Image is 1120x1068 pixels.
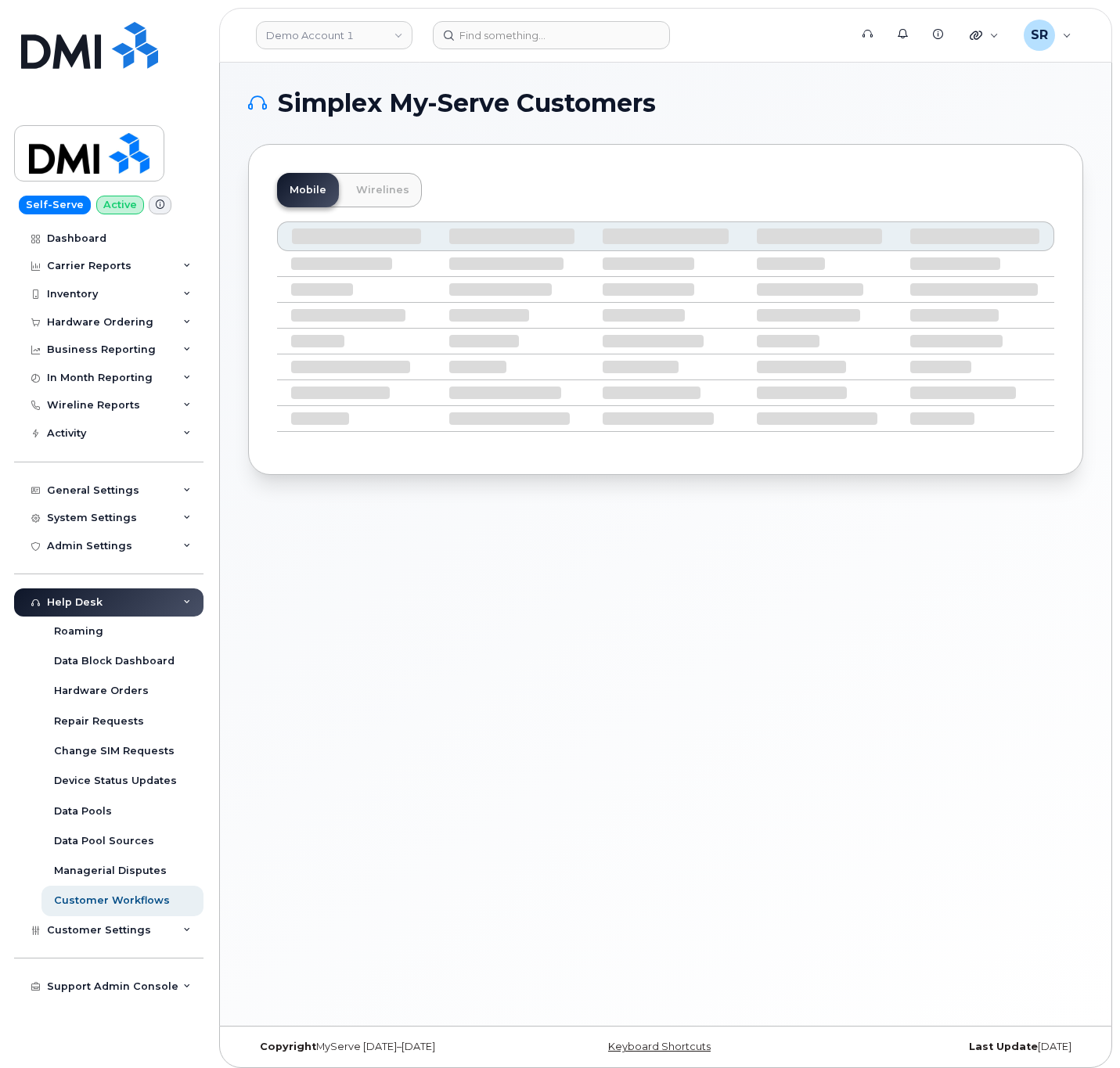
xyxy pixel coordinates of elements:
strong: Copyright [260,1041,316,1052]
a: Mobile [277,173,339,207]
a: Wirelines [344,173,422,207]
strong: Last Update [969,1041,1038,1052]
div: MyServe [DATE]–[DATE] [248,1041,527,1053]
a: Keyboard Shortcuts [608,1041,711,1052]
div: [DATE] [805,1041,1083,1053]
span: Simplex My-Serve Customers [278,92,656,115]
